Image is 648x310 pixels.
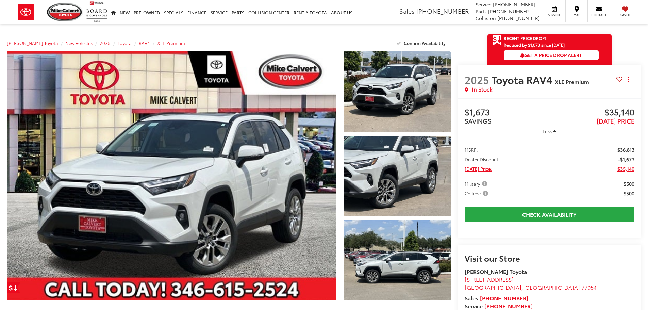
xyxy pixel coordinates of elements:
span: Confirm Availability [404,40,446,46]
span: Service [547,13,562,17]
span: $35,140 [617,165,634,172]
span: Toyota RAV4 [492,72,555,87]
a: 2025 [100,40,111,46]
h2: Visit our Store [465,254,634,262]
button: Confirm Availability [393,37,451,49]
span: Contact [591,13,607,17]
img: 2025 Toyota RAV4 XLE Premium [342,50,452,133]
a: Toyota [118,40,132,46]
span: Service [476,1,492,8]
a: Get Price Drop Alert Recent Price Drop! [487,34,612,43]
a: Expand Photo 0 [7,51,336,300]
img: Mike Calvert Toyota [47,3,83,21]
img: 2025 Toyota RAV4 XLE Premium [3,50,339,302]
span: [PHONE_NUMBER] [488,8,531,15]
span: College [465,190,489,197]
a: Expand Photo 3 [344,220,451,301]
span: In Stock [472,85,492,93]
span: 77054 [581,283,597,291]
span: Map [569,13,584,17]
span: [PHONE_NUMBER] [416,6,471,15]
span: Less [543,128,552,134]
span: Dealer Discount [465,156,498,163]
button: Less [539,125,560,137]
a: [STREET_ADDRESS] [GEOGRAPHIC_DATA],[GEOGRAPHIC_DATA] 77054 [465,275,597,291]
span: [GEOGRAPHIC_DATA] [465,283,521,291]
strong: Service: [465,302,533,310]
span: 2025 [465,72,489,87]
span: $500 [624,180,634,187]
span: [PHONE_NUMBER] [497,15,540,21]
a: RAV4 [139,40,150,46]
span: $1,673 [465,108,550,118]
span: Military [465,180,489,187]
a: Expand Photo 1 [344,51,451,132]
span: Get Price Drop Alert [493,34,502,46]
span: [STREET_ADDRESS] [465,275,514,283]
span: dropdown dots [628,77,629,82]
span: SAVINGS [465,116,492,125]
a: [PHONE_NUMBER] [480,294,528,302]
span: Collision [476,15,496,21]
strong: Sales: [465,294,528,302]
button: Military [465,180,490,187]
span: XLE Premium [555,78,589,85]
strong: [PERSON_NAME] Toyota [465,267,527,275]
span: $500 [624,190,634,197]
img: 2025 Toyota RAV4 XLE Premium [342,135,452,217]
span: Recent Price Drop! [504,35,546,41]
button: Actions [622,74,634,85]
span: $35,140 [549,108,634,118]
span: [PHONE_NUMBER] [493,1,535,8]
span: [GEOGRAPHIC_DATA] [523,283,580,291]
a: Expand Photo 2 [344,136,451,216]
span: , [465,283,597,291]
span: Get a Price Drop Alert [520,52,582,59]
span: Saved [618,13,633,17]
span: -$1,673 [618,156,634,163]
a: Get Price Drop Alert [7,282,20,293]
a: New Vehicles [65,40,93,46]
span: MSRP: [465,146,478,153]
span: [DATE] PRICE [597,116,634,125]
a: XLE Premium [157,40,185,46]
a: Check Availability [465,207,634,222]
a: [PERSON_NAME] Toyota [7,40,58,46]
img: 2025 Toyota RAV4 XLE Premium [342,219,452,301]
span: [DATE] Price: [465,165,492,172]
button: College [465,190,491,197]
a: [PHONE_NUMBER] [484,302,533,310]
span: Reduced by $1,673 since [DATE] [504,43,599,47]
span: Parts [476,8,487,15]
span: $36,813 [617,146,634,153]
span: Sales [399,6,415,15]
